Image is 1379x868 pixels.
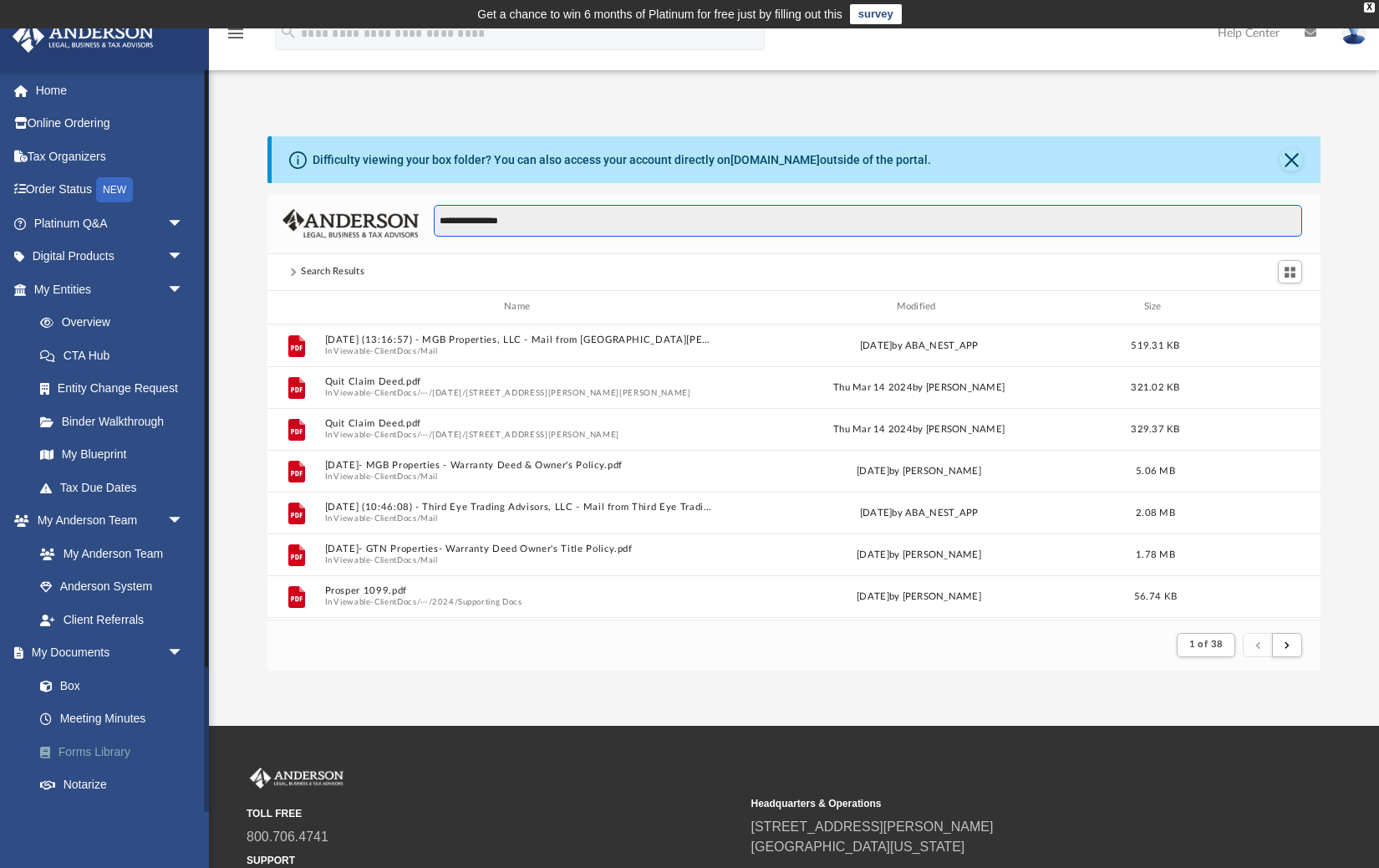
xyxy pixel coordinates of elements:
span: In [325,513,716,523]
a: 800.706.4741 [247,830,328,844]
a: Binder Walkthrough [23,405,209,438]
span: 329.37 KB [1131,424,1179,433]
button: ··· [420,596,429,607]
small: SUPPORT [247,853,740,868]
a: Digital Productsarrow_drop_down [12,240,209,273]
div: Modified [723,299,1115,314]
button: Prosper 1099.pdf [325,585,716,596]
a: My Anderson Teamarrow_drop_down [12,504,201,538]
div: [DATE] by [PERSON_NAME] [724,589,1115,604]
a: survey [850,4,902,24]
button: Viewable-ClientDocs [333,387,416,398]
span: / [417,596,420,607]
span: arrow_drop_down [167,207,201,241]
button: Mail [420,345,438,356]
button: 2024 [432,596,455,607]
a: Overview [23,306,209,340]
button: [DATE]- GTN Properties- Warranty Deed Owner's Title Policy.pdf [325,544,716,554]
div: NEW [96,177,133,202]
div: Search Results [301,264,364,279]
small: TOLL FREE [247,806,740,821]
div: [DATE] by [PERSON_NAME] [724,547,1115,562]
a: menu [226,32,246,43]
button: [DATE] (10:46:08) - Third Eye Trading Advisors, LLC - Mail from Third Eye Trading Advisors LLC.pdf [325,502,716,513]
span: In [325,596,716,607]
img: User Pic [1341,21,1366,45]
span: / [455,596,458,607]
img: Anderson Advisors Platinum Portal [8,20,159,53]
button: 1 of 38 [1177,633,1236,656]
div: Get a chance to win 6 months of Platinum for free just by filling out this [477,4,842,24]
button: Viewable-ClientDocs [333,554,416,565]
input: Search files and folders [434,205,1302,237]
a: My Blueprint [23,438,201,472]
span: 2.08 MB [1136,508,1175,517]
small: Headquarters & Operations [751,796,1244,811]
div: Name [324,299,716,314]
a: Anderson System [23,570,201,604]
span: / [417,554,420,565]
button: Mail [420,471,438,482]
div: [DATE] by ABA_NEST_APP [724,338,1115,353]
div: Thu Mar 14 2024 by [PERSON_NAME] [724,421,1115,437]
button: Quit Claim Deed.pdf [325,418,716,429]
img: Anderson Advisors Platinum Portal [247,768,347,789]
div: [DATE] by [PERSON_NAME] [724,463,1115,478]
span: 5.06 MB [1136,466,1175,475]
button: [DATE] [432,429,462,440]
span: / [429,387,432,398]
a: [GEOGRAPHIC_DATA][US_STATE] [751,840,965,854]
a: Box [23,669,201,702]
button: [DATE] [432,387,462,398]
span: 56.74 KB [1134,591,1177,600]
span: arrow_drop_down [167,240,201,274]
div: Size [1122,299,1189,314]
a: Client Referrals [23,603,201,636]
div: id [275,299,317,314]
a: Tax Organizers [12,140,209,173]
button: [STREET_ADDRESS][PERSON_NAME][PERSON_NAME] [466,387,690,398]
button: ··· [420,429,429,440]
a: Online Ordering [12,107,209,140]
i: search [279,23,298,41]
a: Notarize [23,768,209,802]
div: close [1364,3,1375,13]
button: Viewable-ClientDocs [333,429,416,440]
span: 321.02 KB [1131,382,1179,391]
a: Tax Due Dates [23,471,209,504]
i: menu [226,23,246,43]
span: In [325,345,716,356]
a: Forms Library [23,735,209,768]
div: Thu Mar 14 2024 by [PERSON_NAME] [724,380,1115,395]
button: Close [1280,148,1303,171]
a: CTA Hub [23,339,209,372]
button: ··· [420,387,429,398]
span: / [462,387,466,398]
a: My Anderson Team [23,537,192,570]
span: 1 of 38 [1189,640,1224,649]
span: In [325,471,716,482]
a: Meeting Minutes [23,702,209,736]
span: arrow_drop_down [167,636,201,671]
button: Viewable-ClientDocs [333,345,416,356]
button: Switch to Grid View [1278,260,1303,283]
span: / [417,429,420,440]
span: / [417,471,420,482]
a: Online Learningarrow_drop_down [12,801,201,835]
button: [DATE] (13:16:57) - MGB Properties, LLC - Mail from [GEOGRAPHIC_DATA][PERSON_NAME].pdf [325,334,716,345]
span: / [429,429,432,440]
div: Difficulty viewing your box folder? You can also access your account directly on outside of the p... [313,151,931,169]
span: / [429,596,432,607]
span: / [417,345,420,356]
span: / [417,387,420,398]
button: Mail [420,513,438,523]
a: Home [12,74,209,107]
div: id [1196,299,1313,314]
span: arrow_drop_down [167,801,201,835]
a: My Entitiesarrow_drop_down [12,273,209,306]
span: In [325,429,716,440]
button: Viewable-ClientDocs [333,513,416,523]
